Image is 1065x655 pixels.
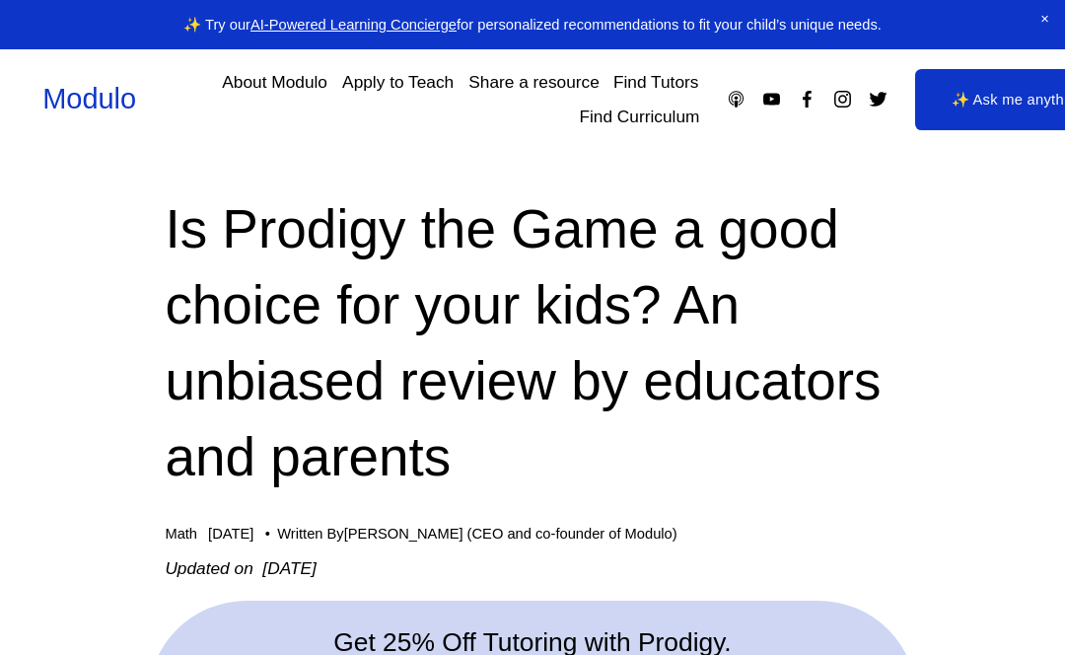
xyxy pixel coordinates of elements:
[342,65,454,100] a: Apply to Teach
[277,526,676,544] div: Written By
[797,89,817,109] a: Facebook
[468,65,600,100] a: Share a resource
[165,558,316,578] em: Updated on [DATE]
[165,526,197,542] a: Math
[726,89,746,109] a: Apple Podcasts
[208,526,253,542] span: [DATE]
[165,191,899,494] h1: Is Prodigy the Game a good choice for your kids? An unbiased review by educators and parents
[344,526,677,542] a: [PERSON_NAME] (CEO and co-founder of Modulo)
[42,83,136,114] a: Modulo
[222,65,327,100] a: About Modulo
[761,89,782,109] a: YouTube
[250,17,457,33] a: AI-Powered Learning Concierge
[868,89,888,109] a: Twitter
[579,100,699,134] a: Find Curriculum
[613,65,698,100] a: Find Tutors
[832,89,853,109] a: Instagram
